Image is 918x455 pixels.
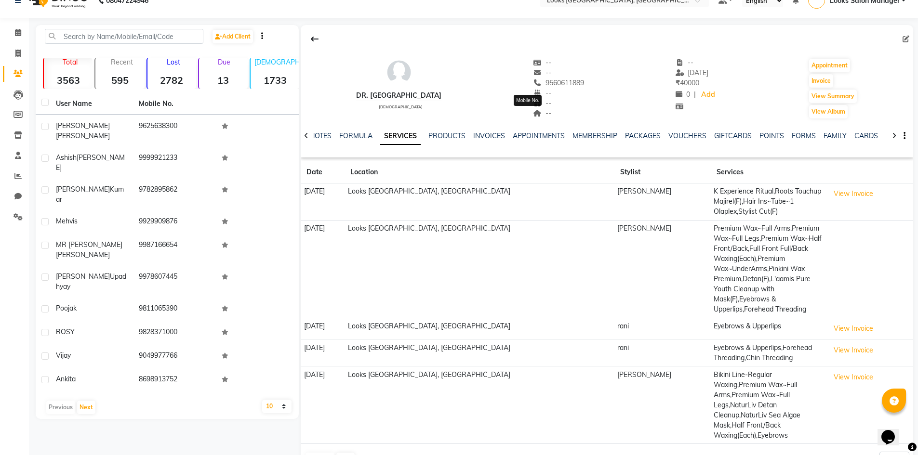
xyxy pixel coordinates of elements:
[133,321,216,345] td: 9828371000
[151,58,196,66] p: Lost
[513,131,565,140] a: APPOINTMENTS
[533,78,584,87] span: 9560611889
[56,327,75,336] span: ROSY
[878,416,908,445] iframe: chat widget
[700,88,717,102] a: Add
[301,161,345,183] th: Date
[614,220,711,318] td: [PERSON_NAME]
[694,90,696,100] span: |
[56,250,110,259] span: [PERSON_NAME]
[572,131,617,140] a: MEMBERSHIP
[56,153,125,172] span: [PERSON_NAME]
[133,345,216,368] td: 9049977766
[339,131,373,140] a: FORMULA
[533,58,551,67] span: --
[56,121,110,130] span: [PERSON_NAME]
[676,58,694,67] span: --
[792,131,816,140] a: FORMS
[56,153,77,162] span: Ashish
[345,161,614,183] th: Location
[56,272,110,281] span: [PERSON_NAME]
[147,74,196,86] strong: 2782
[711,220,826,318] td: Premium Wax~Full Arms,Premium Wax~Full Legs,Premium Wax~Half Front/Back,Full Front Full/Back Waxi...
[614,339,711,366] td: rani
[711,366,826,444] td: Bikini Line-Regular Waxing,Premium Wax~Full Arms,Premium Wax~Full Legs,NaturLiv Detan Cleanup,Nat...
[310,131,332,140] a: NOTES
[345,220,614,318] td: Looks [GEOGRAPHIC_DATA], [GEOGRAPHIC_DATA]
[133,115,216,147] td: 9625638300
[676,68,709,77] span: [DATE]
[809,105,848,118] button: View Album
[676,90,690,99] span: 0
[533,109,551,117] span: --
[73,304,77,312] span: k
[133,298,216,321] td: 9811065390
[50,93,133,115] th: User Name
[676,78,680,87] span: ₹
[56,375,76,383] span: Ankita
[301,220,345,318] td: [DATE]
[199,74,248,86] strong: 13
[56,131,110,140] span: [PERSON_NAME]
[345,318,614,339] td: Looks [GEOGRAPHIC_DATA], [GEOGRAPHIC_DATA]
[301,318,345,339] td: [DATE]
[77,401,95,414] button: Next
[345,183,614,221] td: Looks [GEOGRAPHIC_DATA], [GEOGRAPHIC_DATA]
[254,58,299,66] p: [DEMOGRAPHIC_DATA]
[301,339,345,366] td: [DATE]
[428,131,466,140] a: PRODUCTS
[614,161,711,183] th: Stylist
[854,131,878,140] a: CARDS
[133,368,216,392] td: 8698913752
[809,90,857,103] button: View Summary
[345,366,614,444] td: Looks [GEOGRAPHIC_DATA], [GEOGRAPHIC_DATA]
[201,58,248,66] p: Due
[829,321,878,336] button: View Invoice
[714,131,752,140] a: GIFTCARDS
[251,74,299,86] strong: 1733
[829,186,878,201] button: View Invoice
[45,29,203,44] input: Search by Name/Mobile/Email/Code
[711,161,826,183] th: Services
[759,131,784,140] a: POINTS
[829,370,878,385] button: View Invoice
[809,74,833,88] button: Invoice
[829,343,878,358] button: View Invoice
[44,74,93,86] strong: 3563
[133,147,216,179] td: 9999921233
[133,266,216,298] td: 9978607445
[711,339,826,366] td: Eyebrows & Upperlips,Forehead Threading,Chin Threading
[56,185,110,194] span: [PERSON_NAME]
[614,318,711,339] td: rani
[133,179,216,210] td: 9782895862
[514,95,542,106] div: Mobile No.
[711,183,826,221] td: K Experience Ritual,Roots Touchup Majirel(F),Hair Ins~Tube~1 Olaplex,Stylist Cut(F)
[385,58,413,87] img: avatar
[133,234,216,266] td: 9987166654
[345,339,614,366] td: Looks [GEOGRAPHIC_DATA], [GEOGRAPHIC_DATA]
[56,240,122,249] span: MR [PERSON_NAME]
[133,93,216,115] th: Mobile No.
[614,183,711,221] td: [PERSON_NAME]
[379,104,423,109] span: [DEMOGRAPHIC_DATA]
[99,58,144,66] p: Recent
[533,68,551,77] span: --
[213,30,253,43] a: Add Client
[473,131,505,140] a: INVOICES
[533,89,551,97] span: --
[824,131,847,140] a: FAMILY
[301,183,345,221] td: [DATE]
[711,318,826,339] td: Eyebrows & Upperlips
[305,30,325,48] div: Back to Client
[533,99,551,107] span: --
[56,351,71,360] span: vijay
[625,131,661,140] a: PACKAGES
[301,366,345,444] td: [DATE]
[380,128,421,145] a: SERVICES
[809,59,850,72] button: Appointment
[133,210,216,234] td: 9929909876
[356,91,441,101] div: dr. [GEOGRAPHIC_DATA]
[668,131,706,140] a: VOUCHERS
[56,217,78,225] span: mehvis
[676,78,699,87] span: 40000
